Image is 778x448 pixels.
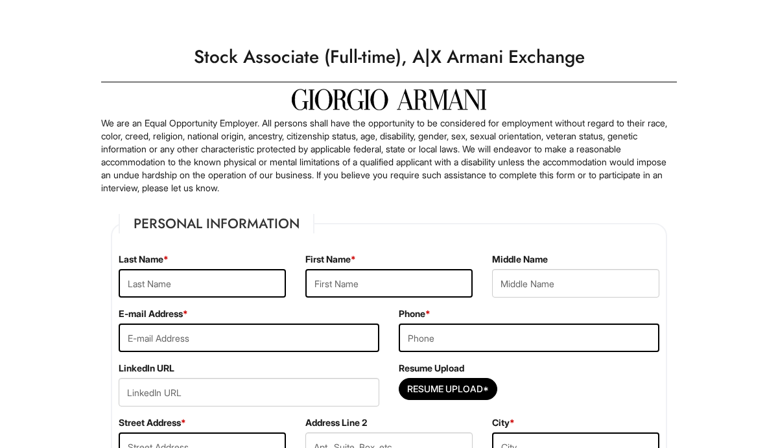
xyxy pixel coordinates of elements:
[119,416,186,429] label: Street Address
[399,307,430,320] label: Phone
[305,416,367,429] label: Address Line 2
[399,362,464,375] label: Resume Upload
[119,362,174,375] label: LinkedIn URL
[305,269,473,298] input: First Name
[119,324,379,352] input: E-mail Address
[305,253,356,266] label: First Name
[399,378,497,400] button: Resume Upload*Resume Upload*
[492,416,515,429] label: City
[119,378,379,407] input: LinkedIn URL
[292,89,486,110] img: Giorgio Armani
[492,269,659,298] input: Middle Name
[119,307,188,320] label: E-mail Address
[101,117,677,195] p: We are an Equal Opportunity Employer. All persons shall have the opportunity to be considered for...
[119,214,314,233] legend: Personal Information
[95,39,683,75] h1: Stock Associate (Full-time), A|X Armani Exchange
[399,324,659,352] input: Phone
[119,253,169,266] label: Last Name
[119,269,286,298] input: Last Name
[492,253,548,266] label: Middle Name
